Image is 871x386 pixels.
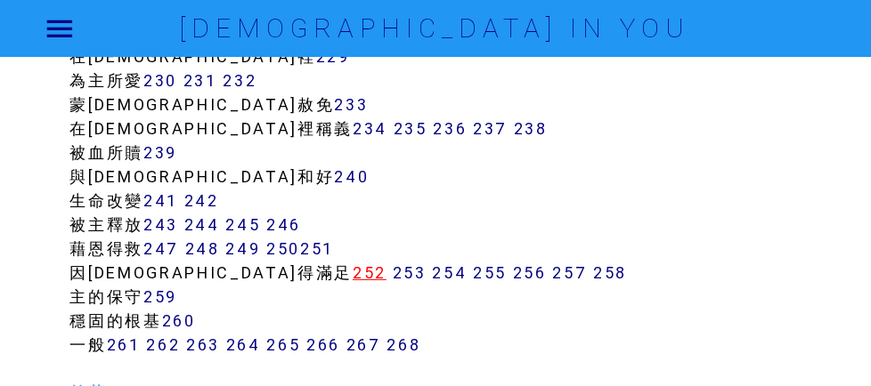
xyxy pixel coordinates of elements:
a: 267 [346,334,381,355]
a: 258 [593,262,627,283]
a: 246 [266,214,301,235]
a: 230 [143,70,177,91]
a: 232 [223,70,256,91]
a: 241 [143,190,178,211]
a: 262 [146,334,180,355]
a: 238 [514,118,548,139]
a: 235 [394,118,427,139]
a: 252 [353,262,387,283]
a: 248 [185,238,220,259]
a: 233 [334,94,368,115]
a: 255 [473,262,507,283]
a: 249 [225,238,260,259]
a: 229 [316,46,350,67]
a: 265 [266,334,300,355]
a: 231 [183,70,217,91]
a: 254 [432,262,467,283]
a: 242 [184,190,219,211]
a: 250 [266,238,300,259]
a: 251 [300,238,334,259]
a: 266 [306,334,340,355]
a: 240 [334,166,369,187]
a: 261 [107,334,141,355]
a: 243 [143,214,178,235]
a: 236 [433,118,467,139]
a: 239 [143,142,177,163]
a: 260 [162,310,196,331]
a: 247 [143,238,179,259]
a: 257 [552,262,587,283]
a: 268 [387,334,420,355]
a: 256 [513,262,547,283]
a: 263 [186,334,220,355]
a: 253 [393,262,427,283]
a: 244 [184,214,220,235]
iframe: Chat [795,306,858,373]
a: 259 [143,286,177,307]
a: 234 [353,118,387,139]
a: 264 [226,334,261,355]
a: 237 [473,118,508,139]
a: 245 [225,214,260,235]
